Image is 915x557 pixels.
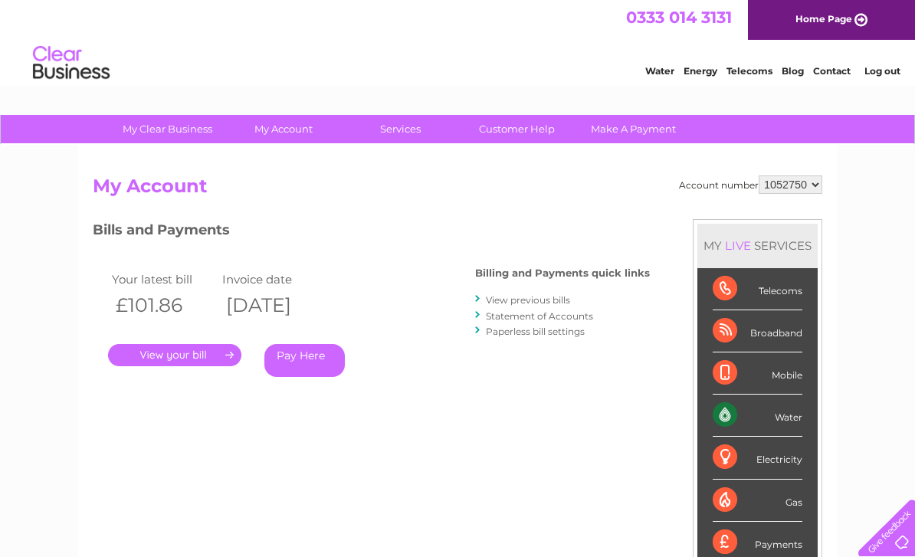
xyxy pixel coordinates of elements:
td: Invoice date [218,269,329,290]
th: [DATE] [218,290,329,321]
a: Paperless bill settings [486,326,585,337]
a: View previous bills [486,294,570,306]
a: Blog [782,65,804,77]
a: Energy [684,65,717,77]
a: Make A Payment [570,115,697,143]
a: Telecoms [726,65,772,77]
h2: My Account [93,175,822,205]
div: Telecoms [713,268,802,310]
div: Mobile [713,352,802,395]
a: My Clear Business [104,115,231,143]
div: Electricity [713,437,802,479]
div: MY SERVICES [697,224,818,267]
a: Log out [864,65,900,77]
a: Water [645,65,674,77]
div: Water [713,395,802,437]
h4: Billing and Payments quick links [475,267,650,279]
div: Broadband [713,310,802,352]
a: Customer Help [454,115,580,143]
a: Services [337,115,464,143]
td: Your latest bill [108,269,218,290]
div: Account number [679,175,822,194]
div: LIVE [722,238,754,253]
a: Contact [813,65,851,77]
div: Clear Business is a trading name of Verastar Limited (registered in [GEOGRAPHIC_DATA] No. 3667643... [97,8,821,74]
a: . [108,344,241,366]
a: Statement of Accounts [486,310,593,322]
a: Pay Here [264,344,345,377]
a: 0333 014 3131 [626,8,732,27]
div: Gas [713,480,802,522]
img: logo.png [32,40,110,87]
a: My Account [221,115,347,143]
h3: Bills and Payments [93,219,650,246]
th: £101.86 [108,290,218,321]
